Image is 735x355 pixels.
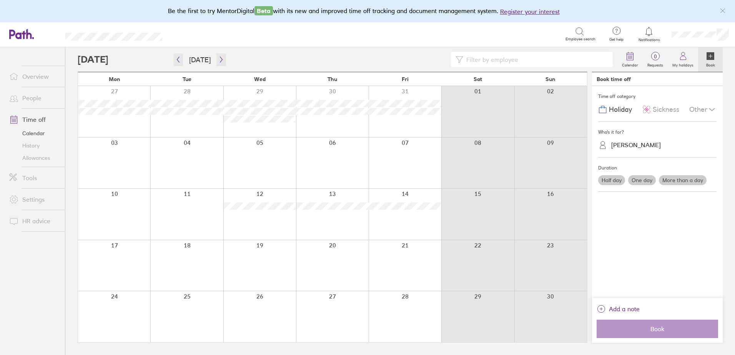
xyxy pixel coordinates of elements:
button: [DATE] [183,53,217,66]
span: Holiday [609,106,632,114]
span: Notifications [637,38,662,42]
span: Beta [254,6,273,15]
a: Settings [3,192,65,207]
span: Sickness [653,106,679,114]
div: Book time off [597,76,631,82]
div: Duration [598,162,717,174]
a: Book [698,47,723,72]
button: Book [597,320,718,338]
a: People [3,90,65,106]
span: Sun [545,76,555,82]
a: 0Requests [643,47,668,72]
a: Tools [3,170,65,186]
a: My holidays [668,47,698,72]
span: Sat [474,76,482,82]
span: 0 [643,53,668,60]
a: Allowances [3,152,65,164]
a: Time off [3,112,65,127]
span: Employee search [565,37,595,41]
label: One day [628,175,656,185]
span: Wed [254,76,266,82]
a: History [3,139,65,152]
span: Tue [183,76,191,82]
span: Fri [402,76,409,82]
label: Half day [598,175,625,185]
a: Overview [3,69,65,84]
span: Thu [328,76,337,82]
label: Calendar [617,61,643,68]
label: More than a day [659,175,707,185]
div: Who's it for? [598,126,717,138]
button: Add a note [597,303,640,315]
label: Requests [643,61,668,68]
div: Time off category [598,91,717,102]
span: Book [602,325,713,332]
label: My holidays [668,61,698,68]
a: Calendar [3,127,65,139]
span: Get help [604,37,629,42]
label: Book [702,61,720,68]
div: [PERSON_NAME] [611,141,661,149]
span: Mon [109,76,120,82]
a: HR advice [3,213,65,229]
button: Register your interest [500,7,560,16]
div: Search [183,30,203,37]
a: Notifications [637,26,662,42]
a: Calendar [617,47,643,72]
span: Add a note [609,303,640,315]
div: Be the first to try MentorDigital with its new and improved time off tracking and document manage... [168,6,567,16]
div: Other [689,102,717,117]
input: Filter by employee [463,52,608,67]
